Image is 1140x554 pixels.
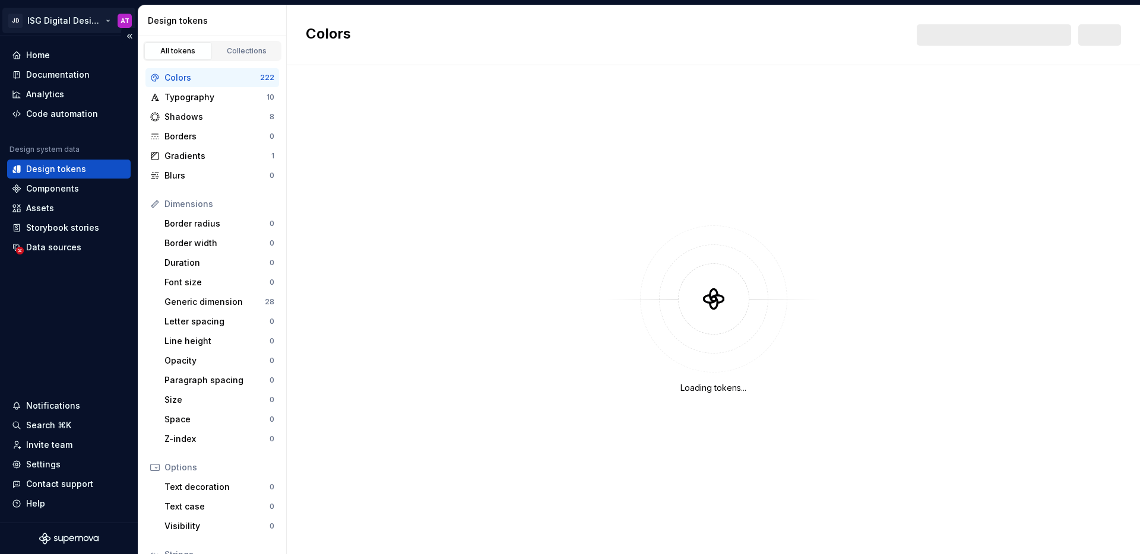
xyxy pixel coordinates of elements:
div: Opacity [164,355,270,367]
div: Storybook stories [26,222,99,234]
div: Settings [26,459,61,470]
button: JDISG Digital Design SystemAT [2,8,135,33]
div: Data sources [26,241,81,253]
div: 0 [270,375,274,385]
a: Data sources [7,238,131,257]
div: Analytics [26,88,64,100]
div: Font size [164,276,270,288]
a: Letter spacing0 [160,312,279,331]
a: Opacity0 [160,351,279,370]
div: Code automation [26,108,98,120]
a: Visibility0 [160,517,279,536]
div: Design system data [9,145,80,154]
h2: Colors [306,24,351,46]
div: 0 [270,415,274,424]
div: Shadows [164,111,270,123]
a: Generic dimension28 [160,292,279,311]
a: Gradients1 [145,147,279,165]
div: Options [164,461,274,473]
div: 0 [270,434,274,444]
button: Contact support [7,475,131,493]
div: ISG Digital Design System [27,15,103,27]
div: 0 [270,219,274,228]
a: Invite team [7,435,131,454]
div: 10 [267,93,274,102]
a: Font size0 [160,273,279,292]
a: Home [7,46,131,65]
div: Border radius [164,218,270,230]
a: Design tokens [7,160,131,179]
a: Shadows8 [145,107,279,126]
div: 0 [270,502,274,511]
a: Line height0 [160,332,279,351]
div: Assets [26,202,54,214]
div: Visibility [164,520,270,532]
svg: Supernova Logo [39,533,99,545]
div: Invite team [26,439,72,451]
a: Colors222 [145,68,279,87]
a: Size0 [160,390,279,409]
div: Dimensions [164,198,274,210]
div: Design tokens [26,163,86,175]
div: Help [26,498,45,510]
a: Blurs0 [145,166,279,185]
div: 0 [270,317,274,326]
div: Contact support [26,478,93,490]
div: Text decoration [164,481,270,493]
div: Generic dimension [164,296,265,308]
button: Search ⌘K [7,416,131,435]
div: 0 [270,258,274,268]
div: Collections [217,46,277,56]
a: Border radius0 [160,214,279,233]
div: 28 [265,297,274,307]
div: Gradients [164,150,271,162]
div: 0 [270,356,274,365]
div: 0 [270,395,274,405]
button: Collapse sidebar [121,28,138,44]
div: 222 [260,73,274,82]
a: Border width0 [160,234,279,253]
div: 0 [270,336,274,346]
div: Components [26,183,79,195]
a: Space0 [160,410,279,429]
a: Documentation [7,65,131,84]
div: 8 [270,112,274,122]
div: 0 [270,278,274,287]
div: JD [8,14,23,28]
a: Duration0 [160,253,279,272]
a: Code automation [7,104,131,123]
div: All tokens [148,46,208,56]
div: Blurs [164,170,270,182]
div: 0 [270,132,274,141]
button: Notifications [7,396,131,415]
a: Settings [7,455,131,474]
div: Z-index [164,433,270,445]
div: Loading tokens... [680,382,746,394]
div: Design tokens [148,15,281,27]
div: Home [26,49,50,61]
a: Z-index0 [160,429,279,448]
div: Space [164,413,270,425]
button: Help [7,494,131,513]
a: Paragraph spacing0 [160,371,279,390]
div: Documentation [26,69,90,81]
div: Letter spacing [164,316,270,327]
div: Search ⌘K [26,419,71,431]
a: Assets [7,199,131,218]
div: Paragraph spacing [164,374,270,386]
a: Storybook stories [7,218,131,237]
a: Analytics [7,85,131,104]
div: Typography [164,91,267,103]
div: AT [121,16,129,26]
div: Notifications [26,400,80,412]
a: Text decoration0 [160,477,279,496]
a: Borders0 [145,127,279,146]
div: 0 [270,171,274,180]
div: 0 [270,521,274,531]
div: Borders [164,130,270,142]
div: 0 [270,238,274,248]
div: Line height [164,335,270,347]
div: Size [164,394,270,406]
div: 1 [271,151,274,161]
